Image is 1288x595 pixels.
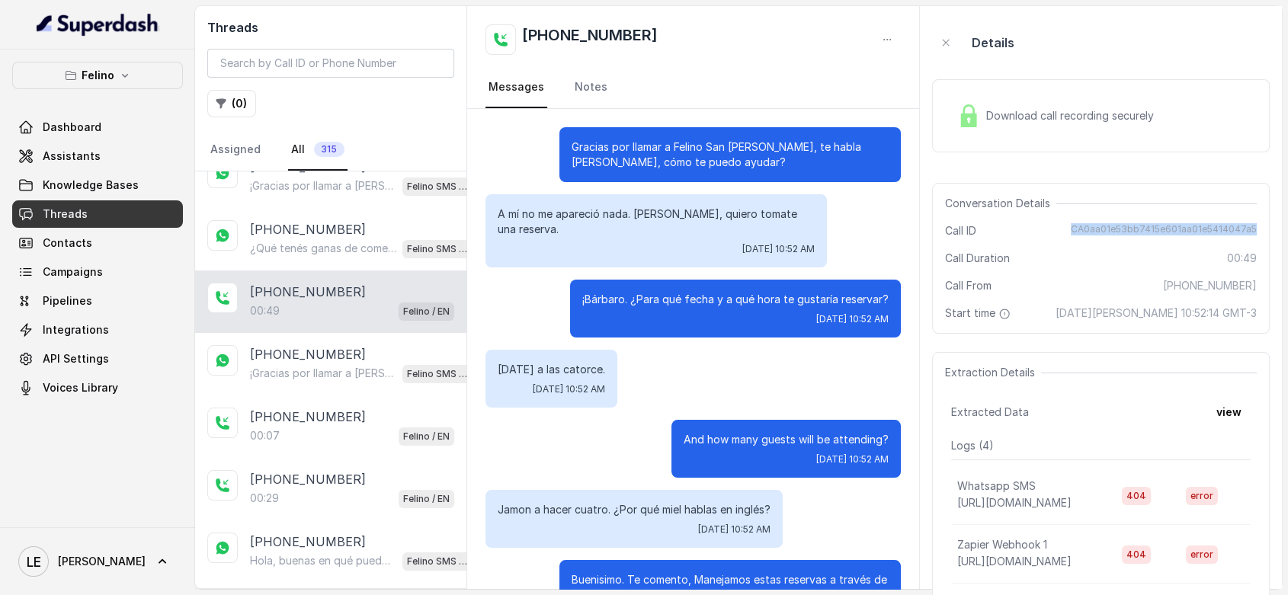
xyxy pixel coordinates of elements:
[407,554,468,569] p: Felino SMS Whatsapp
[582,292,889,307] p: ¡Bárbaro. ¿Para qué fecha y a qué hora te gustaría reservar?
[43,235,92,251] span: Contacts
[207,49,454,78] input: Search by Call ID or Phone Number
[250,241,396,256] p: ¿Qué tenés ganas de comer [DATE]?
[572,67,610,108] a: Notes
[12,171,183,199] a: Knowledge Bases
[1227,251,1257,266] span: 00:49
[12,114,183,141] a: Dashboard
[43,293,92,309] span: Pipelines
[12,142,183,170] a: Assistants
[250,178,396,194] p: ¡Gracias por llamar a [PERSON_NAME]! Para menú, reservas, direcciones u otras opciones, tocá el b...
[957,478,1036,494] p: Whatsapp SMS
[951,438,1251,453] p: Logs ( 4 )
[945,305,1014,321] span: Start time
[12,374,183,401] a: Voices Library
[250,303,280,318] p: 00:49
[403,304,450,319] p: Felino / EN
[250,428,280,443] p: 00:07
[12,229,183,257] a: Contacts
[403,491,450,507] p: Felino / EN
[945,196,1056,211] span: Conversation Details
[58,554,146,569] span: [PERSON_NAME]
[43,149,101,164] span: Assistants
[1207,398,1251,426] button: view
[12,540,183,583] a: [PERSON_NAME]
[43,264,103,280] span: Campaigns
[288,130,348,171] a: All315
[250,345,366,363] p: [PHONE_NUMBER]
[27,554,41,570] text: LE
[43,351,109,366] span: API Settings
[522,24,658,55] h2: [PHONE_NUMBER]
[1122,545,1151,564] span: 404
[498,362,605,377] p: [DATE] a las catorce.
[945,251,1010,266] span: Call Duration
[12,287,183,315] a: Pipelines
[207,90,256,117] button: (0)
[207,130,454,171] nav: Tabs
[43,322,109,337] span: Integrations
[1071,223,1257,238] span: CA0aa01e53bb7415e601aa01e5414047a5
[250,408,366,426] p: [PHONE_NUMBER]
[1186,487,1218,505] span: error
[250,220,366,238] p: [PHONE_NUMBER]
[12,258,183,286] a: Campaigns
[43,120,101,135] span: Dashboard
[945,365,1041,380] span: Extraction Details
[1186,545,1218,564] span: error
[314,142,344,157] span: 315
[957,496,1072,509] span: [URL][DOMAIN_NAME]
[407,366,468,382] p: Felino SMS Whatsapp
[12,316,183,344] a: Integrations
[250,491,279,506] p: 00:29
[403,429,450,444] p: Felino / EN
[816,453,889,465] span: [DATE] 10:52 AM
[207,130,264,171] a: Assigned
[12,345,183,373] a: API Settings
[951,405,1029,420] span: Extracted Data
[250,283,366,301] p: [PHONE_NUMBER]
[250,470,366,488] p: [PHONE_NUMBER]
[43,380,118,395] span: Voices Library
[37,12,159,37] img: light.svg
[698,523,771,536] span: [DATE] 10:52 AM
[957,555,1072,568] span: [URL][DOMAIN_NAME]
[12,200,183,228] a: Threads
[816,313,889,325] span: [DATE] 10:52 AM
[1163,278,1257,293] span: [PHONE_NUMBER]
[957,537,1047,552] p: Zapier Webhook 1
[250,553,396,568] p: Hola, buenas en qué puedo ayudarte [DATE]?
[498,206,815,237] p: A mí no me apareció nada. [PERSON_NAME], quiero tomate una reserva.
[945,223,976,238] span: Call ID
[407,179,468,194] p: Felino SMS Whatsapp
[742,243,815,255] span: [DATE] 10:52 AM
[250,366,396,381] p: ¡Gracias por llamar a [PERSON_NAME]! Para menú, reservas, direcciones u otras opciones, tocá el b...
[684,432,889,447] p: And how many guests will be attending?
[986,108,1160,123] span: Download call recording securely
[945,278,992,293] span: Call From
[957,104,980,127] img: Lock Icon
[407,242,468,257] p: Felino SMS Whatsapp
[498,502,771,517] p: Jamon a hacer cuatro. ¿Por qué miel hablas en inglés?
[572,139,889,170] p: Gracias por llamar a Felino San [PERSON_NAME], te habla [PERSON_NAME], cómo te puedo ayudar?
[43,178,139,193] span: Knowledge Bases
[12,62,183,89] button: Felino
[250,533,366,551] p: [PHONE_NUMBER]
[533,383,605,395] span: [DATE] 10:52 AM
[485,67,901,108] nav: Tabs
[1056,305,1257,321] span: [DATE][PERSON_NAME] 10:52:14 GMT-3
[43,206,88,222] span: Threads
[207,18,454,37] h2: Threads
[82,66,114,85] p: Felino
[972,34,1014,52] p: Details
[1122,487,1151,505] span: 404
[485,67,547,108] a: Messages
